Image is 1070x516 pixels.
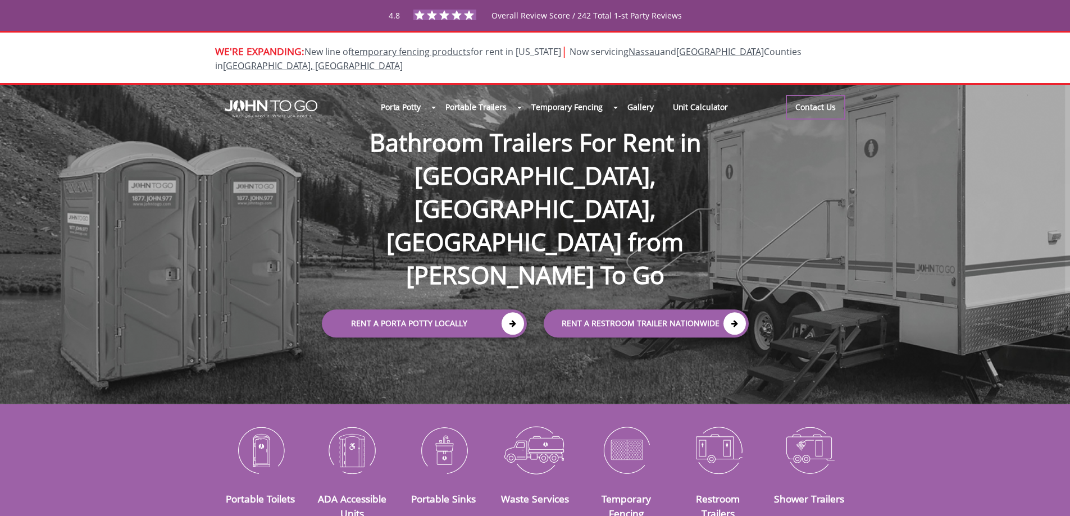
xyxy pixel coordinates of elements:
[589,421,664,479] img: Temporary-Fencing-cion_N.png
[436,95,516,119] a: Portable Trailers
[544,309,749,337] a: rent a RESTROOM TRAILER Nationwide
[223,60,403,72] a: [GEOGRAPHIC_DATA], [GEOGRAPHIC_DATA]
[491,10,682,43] span: Overall Review Score / 242 Total 1-st Party Reviews
[351,45,471,58] a: temporary fencing products
[786,95,845,120] a: Contact Us
[226,492,295,505] a: Portable Toilets
[629,45,660,58] a: Nassau
[501,492,569,505] a: Waste Services
[411,492,476,505] a: Portable Sinks
[224,421,298,479] img: Portable-Toilets-icon_N.png
[522,95,612,119] a: Temporary Fencing
[371,95,430,119] a: Porta Potty
[315,421,389,479] img: ADA-Accessible-Units-icon_N.png
[406,421,481,479] img: Portable-Sinks-icon_N.png
[681,421,755,479] img: Restroom-Trailers-icon_N.png
[215,44,304,58] span: WE'RE EXPANDING:
[498,421,572,479] img: Waste-Services-icon_N.png
[772,421,847,479] img: Shower-Trailers-icon_N.png
[215,45,802,72] span: Now servicing and Counties in
[225,100,317,118] img: JOHN to go
[322,309,527,337] a: Rent a Porta Potty Locally
[389,10,400,21] span: 4.8
[561,43,567,58] span: |
[215,45,802,72] span: New line of for rent in [US_STATE]
[774,492,844,505] a: Shower Trailers
[676,45,764,58] a: [GEOGRAPHIC_DATA]
[311,90,760,292] h1: Bathroom Trailers For Rent in [GEOGRAPHIC_DATA], [GEOGRAPHIC_DATA], [GEOGRAPHIC_DATA] from [PERSO...
[618,95,663,119] a: Gallery
[663,95,738,119] a: Unit Calculator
